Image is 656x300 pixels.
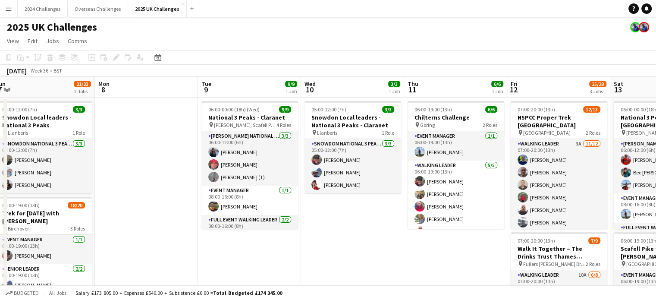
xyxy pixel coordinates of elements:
[7,21,97,34] h1: 2025 UK Challenges
[7,37,19,45] span: View
[14,290,39,296] span: Budgeted
[43,35,63,47] a: Jobs
[68,37,87,45] span: Comms
[24,35,41,47] a: Edit
[3,35,22,47] a: View
[128,0,187,17] button: 2025 UK Challenges
[28,37,38,45] span: Edit
[4,288,40,298] button: Budgeted
[46,37,59,45] span: Jobs
[68,0,128,17] button: Overseas Challenges
[47,290,68,296] span: All jobs
[53,67,62,74] div: BST
[630,22,640,32] app-user-avatar: Andy Baker
[213,290,282,296] span: Total Budgeted £174 345.00
[7,66,27,75] div: [DATE]
[64,35,91,47] a: Comms
[75,290,282,296] div: Salary £173 805.00 + Expenses £540.00 + Subsistence £0.00 =
[639,22,649,32] app-user-avatar: Andy Baker
[18,0,68,17] button: 2024 Challenges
